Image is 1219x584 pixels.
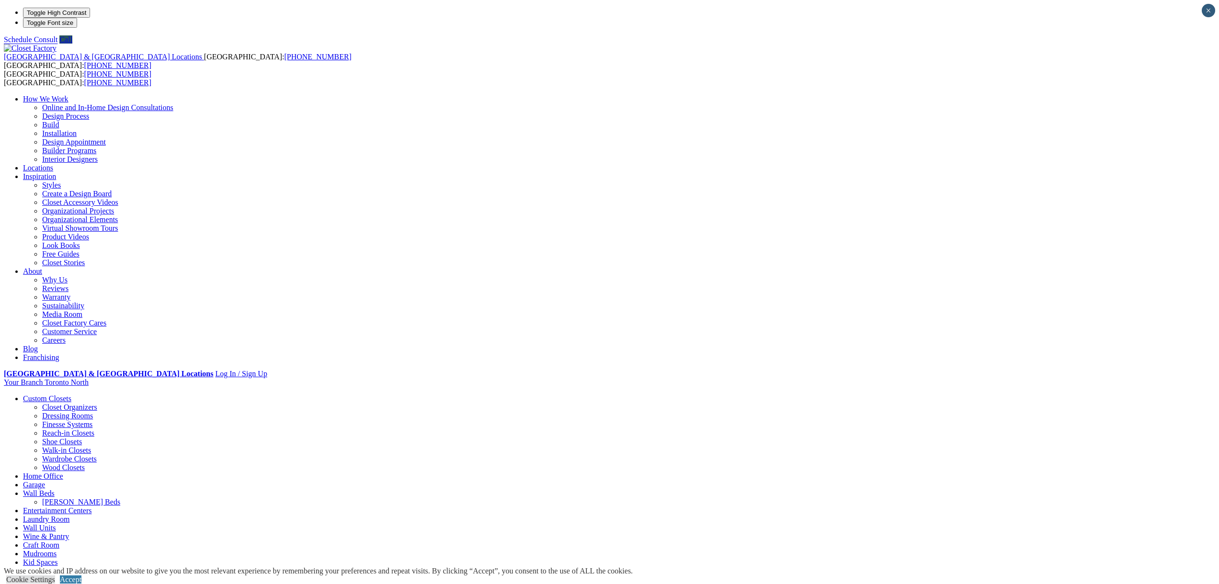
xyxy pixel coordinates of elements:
[23,524,56,532] a: Wall Units
[23,472,63,480] a: Home Office
[42,138,106,146] a: Design Appointment
[42,258,85,267] a: Closet Stories
[42,438,82,446] a: Shoe Closets
[23,353,59,361] a: Franchising
[42,284,68,292] a: Reviews
[23,267,42,275] a: About
[42,310,82,318] a: Media Room
[23,532,69,540] a: Wine & Pantry
[42,336,66,344] a: Careers
[23,506,92,515] a: Entertainment Centers
[23,164,53,172] a: Locations
[42,412,93,420] a: Dressing Rooms
[42,181,61,189] a: Styles
[4,53,202,61] span: [GEOGRAPHIC_DATA] & [GEOGRAPHIC_DATA] Locations
[42,276,68,284] a: Why Us
[23,95,68,103] a: How We Work
[42,327,97,336] a: Customer Service
[42,233,89,241] a: Product Videos
[23,8,90,18] button: Toggle High Contrast
[23,394,71,403] a: Custom Closets
[4,370,213,378] a: [GEOGRAPHIC_DATA] & [GEOGRAPHIC_DATA] Locations
[42,103,173,112] a: Online and In-Home Design Consultations
[42,224,118,232] a: Virtual Showroom Tours
[42,302,84,310] a: Sustainability
[23,515,69,523] a: Laundry Room
[42,429,94,437] a: Reach-in Closets
[42,146,96,155] a: Builder Programs
[4,70,151,87] span: [GEOGRAPHIC_DATA]: [GEOGRAPHIC_DATA]:
[23,345,38,353] a: Blog
[42,215,118,224] a: Organizational Elements
[42,455,97,463] a: Wardrobe Closets
[42,463,85,472] a: Wood Closets
[42,112,89,120] a: Design Process
[84,61,151,69] a: [PHONE_NUMBER]
[42,207,114,215] a: Organizational Projects
[42,190,112,198] a: Create a Design Board
[6,575,55,584] a: Cookie Settings
[23,550,57,558] a: Mudrooms
[42,129,77,137] a: Installation
[42,250,80,258] a: Free Guides
[23,541,59,549] a: Craft Room
[4,44,57,53] img: Closet Factory
[42,293,70,301] a: Warranty
[23,172,56,180] a: Inspiration
[23,489,55,497] a: Wall Beds
[42,420,92,428] a: Finesse Systems
[84,70,151,78] a: [PHONE_NUMBER]
[42,155,98,163] a: Interior Designers
[4,35,57,44] a: Schedule Consult
[42,403,97,411] a: Closet Organizers
[42,121,59,129] a: Build
[4,53,204,61] a: [GEOGRAPHIC_DATA] & [GEOGRAPHIC_DATA] Locations
[27,9,86,16] span: Toggle High Contrast
[42,241,80,249] a: Look Books
[4,567,633,575] div: We use cookies and IP address on our website to give you the most relevant experience by remember...
[284,53,351,61] a: [PHONE_NUMBER]
[4,378,43,386] span: Your Branch
[23,18,77,28] button: Toggle Font size
[60,575,81,584] a: Accept
[215,370,267,378] a: Log In / Sign Up
[42,198,118,206] a: Closet Accessory Videos
[59,35,72,44] a: Call
[27,19,73,26] span: Toggle Font size
[45,378,89,386] span: Toronto North
[1202,4,1215,17] button: Close
[42,498,120,506] a: [PERSON_NAME] Beds
[42,319,106,327] a: Closet Factory Cares
[42,446,91,454] a: Walk-in Closets
[4,378,89,386] a: Your Branch Toronto North
[23,481,45,489] a: Garage
[84,79,151,87] a: [PHONE_NUMBER]
[4,53,352,69] span: [GEOGRAPHIC_DATA]: [GEOGRAPHIC_DATA]:
[23,558,57,566] a: Kid Spaces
